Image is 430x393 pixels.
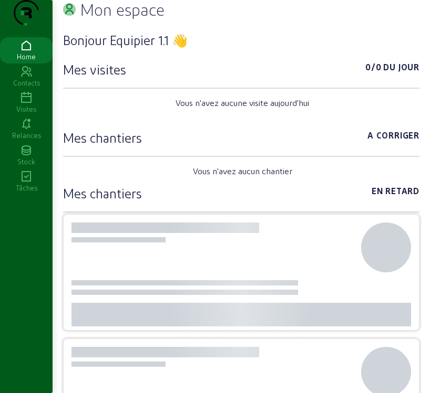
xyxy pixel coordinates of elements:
span: En retard [372,185,419,201]
h3: Mes chantiers [63,185,142,201]
h3: Bonjour Equipier 1.1 👋 [63,31,419,48]
h3: Mes visites [63,61,126,78]
span: 0/0 [365,61,381,78]
span: Du jour [383,61,419,78]
span: Vous n'avez aucune visite aujourd'hui [176,97,309,109]
h3: Mes chantiers [63,129,142,146]
span: A corriger [367,129,419,146]
span: Vous n'avez aucun chantier [193,165,292,177]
